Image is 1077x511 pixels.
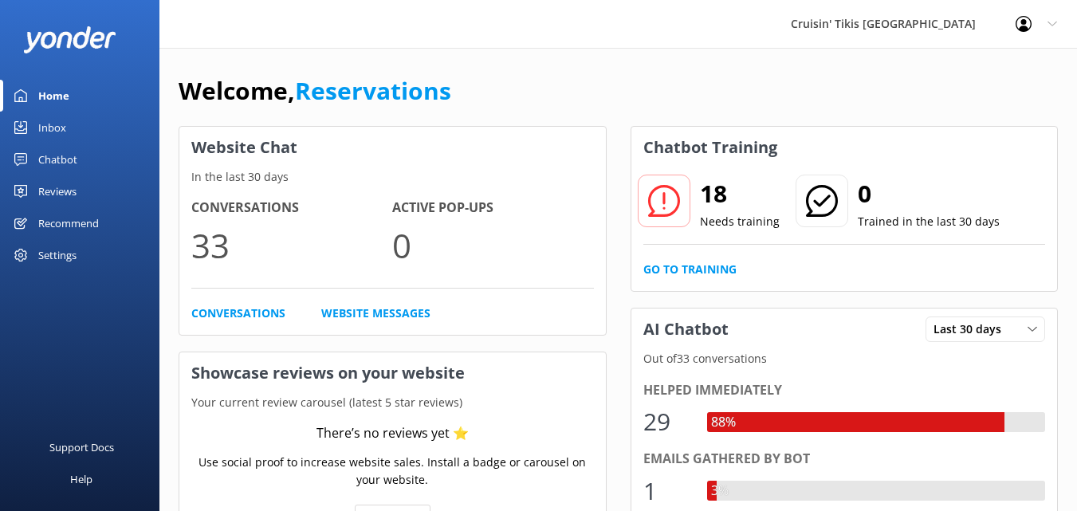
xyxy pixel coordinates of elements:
[631,309,741,350] h3: AI Chatbot
[179,394,606,411] p: Your current review carousel (latest 5 star reviews)
[38,143,77,175] div: Chatbot
[38,80,69,112] div: Home
[858,175,1000,213] h2: 0
[295,74,451,107] a: Reservations
[191,218,392,272] p: 33
[631,127,789,168] h3: Chatbot Training
[700,175,780,213] h2: 18
[49,431,114,463] div: Support Docs
[643,449,1046,470] div: Emails gathered by bot
[38,112,66,143] div: Inbox
[643,380,1046,401] div: Helped immediately
[70,463,92,495] div: Help
[392,198,593,218] h4: Active Pop-ups
[858,213,1000,230] p: Trained in the last 30 days
[179,72,451,110] h1: Welcome,
[934,320,1011,338] span: Last 30 days
[321,305,430,322] a: Website Messages
[700,213,780,230] p: Needs training
[392,218,593,272] p: 0
[631,350,1058,368] p: Out of 33 conversations
[316,423,469,444] div: There’s no reviews yet ⭐
[179,168,606,186] p: In the last 30 days
[179,127,606,168] h3: Website Chat
[38,175,77,207] div: Reviews
[38,207,99,239] div: Recommend
[191,198,392,218] h4: Conversations
[643,472,691,510] div: 1
[191,454,594,489] p: Use social proof to increase website sales. Install a badge or carousel on your website.
[179,352,606,394] h3: Showcase reviews on your website
[643,261,737,278] a: Go to Training
[38,239,77,271] div: Settings
[24,26,116,53] img: yonder-white-logo.png
[707,481,733,501] div: 3%
[191,305,285,322] a: Conversations
[643,403,691,441] div: 29
[707,412,740,433] div: 88%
